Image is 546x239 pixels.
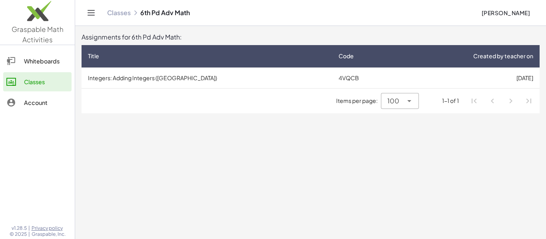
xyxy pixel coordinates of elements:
a: Privacy policy [32,225,66,231]
span: Graspable Math Activities [12,25,64,44]
a: Classes [107,9,131,17]
a: Whiteboards [3,51,72,71]
button: [PERSON_NAME] [475,6,536,20]
div: Whiteboards [24,56,68,66]
nav: Pagination Navigation [465,92,538,110]
span: Code [339,52,354,60]
div: 1-1 of 1 [442,97,459,105]
span: Graspable, Inc. [32,231,66,237]
span: [PERSON_NAME] [481,9,530,16]
span: Items per page: [336,97,381,105]
a: Classes [3,72,72,91]
span: | [28,231,30,237]
span: Title [88,52,99,60]
span: © 2025 [10,231,27,237]
div: Account [24,98,68,107]
td: [DATE] [397,67,540,88]
span: | [28,225,30,231]
div: Classes [24,77,68,87]
a: Account [3,93,72,112]
button: Toggle navigation [85,6,98,19]
span: Created by teacher on [473,52,533,60]
span: 100 [387,96,399,106]
td: Integers: Adding Integers ([GEOGRAPHIC_DATA]) [82,67,332,88]
span: v1.28.5 [12,225,27,231]
td: 4VQCB [332,67,397,88]
div: Assignments for 6th Pd Adv Math: [82,32,540,42]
